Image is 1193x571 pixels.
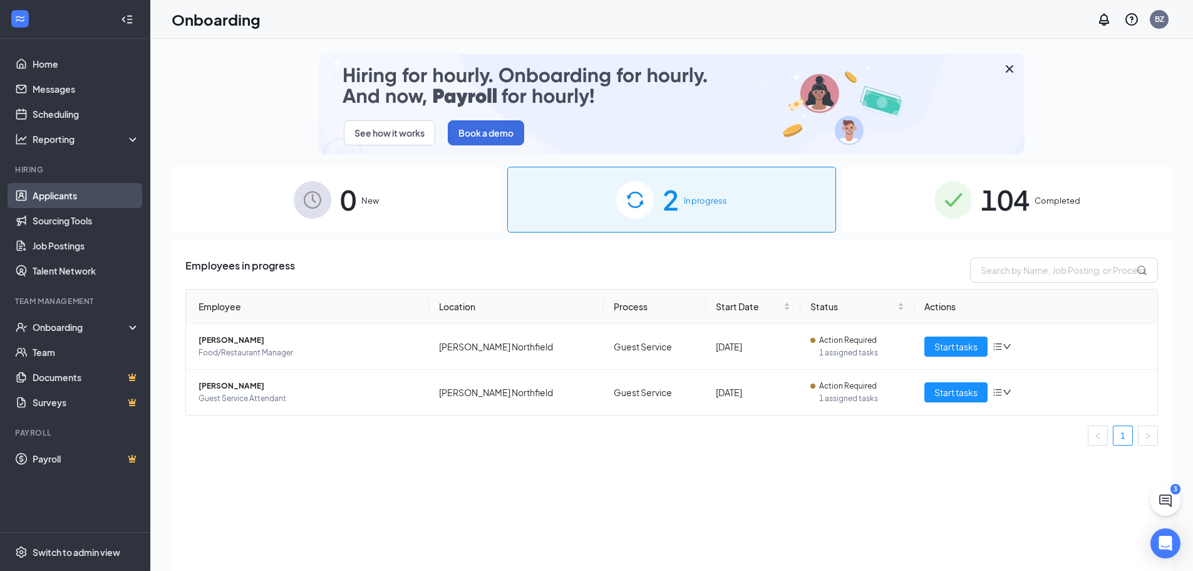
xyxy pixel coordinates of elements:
li: Previous Page [1088,426,1108,446]
div: Team Management [15,296,137,306]
span: down [1003,388,1011,397]
td: Guest Service [604,324,706,370]
svg: Analysis [15,133,28,145]
span: Employees in progress [185,258,295,283]
span: 0 [340,178,356,221]
div: Hiring [15,164,137,175]
svg: ChatActive [1158,493,1173,508]
span: Completed [1035,194,1080,207]
span: [PERSON_NAME] [199,380,419,392]
a: Scheduling [33,102,140,127]
th: Process [604,290,706,324]
button: ChatActive [1150,486,1180,516]
button: Book a demo [448,120,524,145]
th: Actions [914,290,1157,324]
a: Home [33,51,140,76]
span: Action Required [819,380,877,392]
div: [DATE] [716,340,790,354]
svg: WorkstreamLogo [14,13,26,25]
svg: Collapse [121,13,133,26]
button: right [1138,426,1158,446]
svg: UserCheck [15,321,28,333]
span: bars [993,342,1003,352]
a: SurveysCrown [33,390,140,415]
div: Switch to admin view [33,546,120,558]
td: [PERSON_NAME] Northfield [429,370,604,415]
span: Start tasks [934,340,978,354]
svg: Notifications [1097,12,1112,27]
a: DocumentsCrown [33,365,140,390]
span: Action Required [819,334,877,347]
div: Payroll [15,427,137,438]
input: Search by Name, Job Posting, or Process [970,258,1158,283]
td: [PERSON_NAME] Northfield [429,324,604,370]
a: Job Postings [33,233,140,258]
span: 1 assigned tasks [819,347,905,359]
span: Guest Service Attendant [199,392,419,405]
span: New [361,194,379,207]
span: right [1144,432,1152,440]
a: Team [33,340,140,365]
span: 2 [663,178,679,221]
th: Start Date [706,290,800,324]
span: 104 [981,178,1030,221]
span: left [1094,432,1102,440]
th: Employee [186,290,429,324]
span: Status [810,300,896,313]
li: 1 [1113,426,1133,446]
a: Applicants [33,183,140,208]
span: Food/Restaurant Manager [199,347,419,359]
span: down [1003,342,1011,351]
span: In progress [684,194,727,207]
a: Messages [33,76,140,102]
button: See how it works [344,120,435,145]
th: Status [800,290,915,324]
a: Talent Network [33,258,140,283]
div: Open Intercom Messenger [1150,528,1180,558]
svg: QuestionInfo [1124,12,1139,27]
button: left [1088,426,1108,446]
h1: Onboarding [172,9,261,30]
button: Start tasks [924,382,988,402]
div: Reporting [33,133,140,145]
img: payroll-small.gif [319,54,1025,154]
div: [DATE] [716,385,790,399]
td: Guest Service [604,370,706,415]
span: bars [993,387,1003,397]
div: BZ [1155,14,1164,24]
div: 3 [1170,484,1180,495]
div: Onboarding [33,321,129,333]
svg: Settings [15,546,28,558]
span: Start Date [716,300,781,313]
a: PayrollCrown [33,446,140,471]
button: Start tasks [924,337,988,357]
svg: Cross [1002,61,1017,76]
a: Sourcing Tools [33,208,140,233]
span: [PERSON_NAME] [199,334,419,347]
th: Location [429,290,604,324]
span: Start tasks [934,385,978,399]
li: Next Page [1138,426,1158,446]
a: 1 [1113,426,1132,445]
span: 1 assigned tasks [819,392,905,405]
